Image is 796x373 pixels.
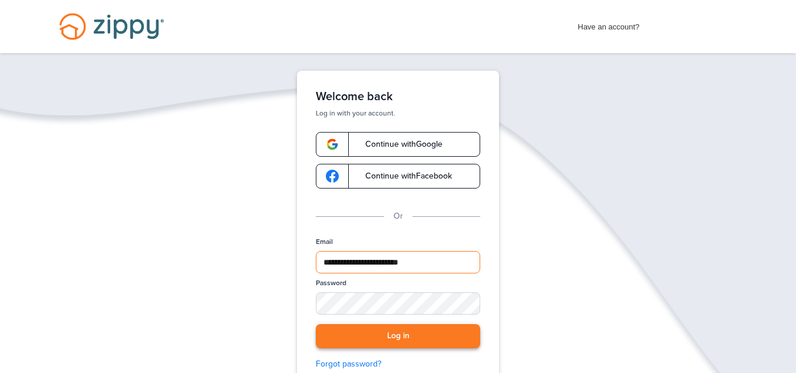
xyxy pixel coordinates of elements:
[316,292,480,315] input: Password
[354,172,452,180] span: Continue with Facebook
[316,164,480,189] a: google-logoContinue withFacebook
[316,108,480,118] p: Log in with your account.
[316,324,480,348] button: Log in
[316,278,346,288] label: Password
[316,358,480,371] a: Forgot password?
[326,138,339,151] img: google-logo
[316,237,333,247] label: Email
[354,140,442,148] span: Continue with Google
[316,132,480,157] a: google-logoContinue withGoogle
[578,15,640,34] span: Have an account?
[394,210,403,223] p: Or
[316,251,480,273] input: Email
[316,90,480,104] h1: Welcome back
[326,170,339,183] img: google-logo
